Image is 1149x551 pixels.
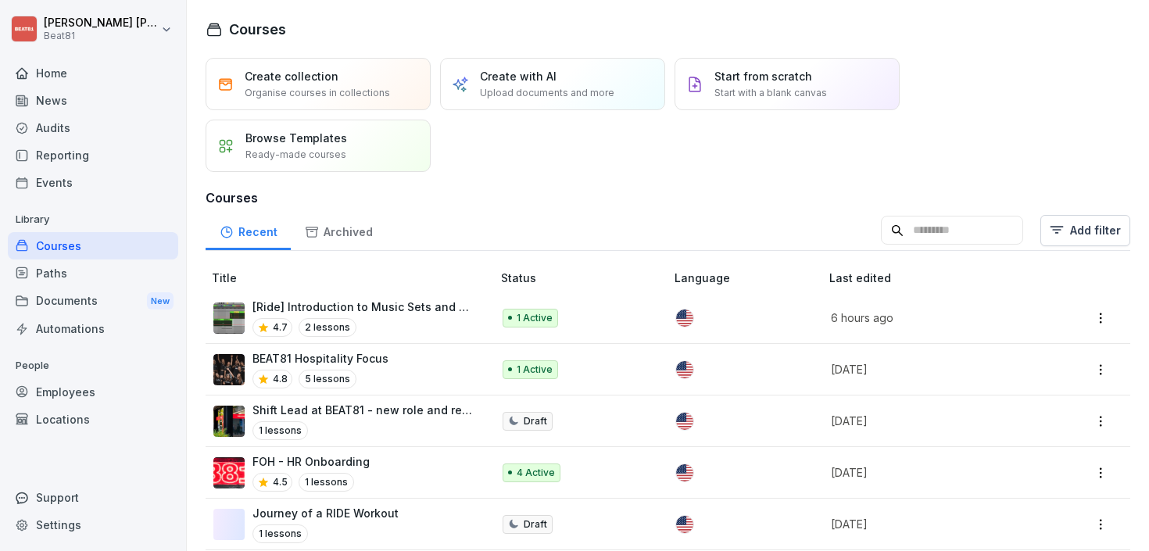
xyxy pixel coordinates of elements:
a: DocumentsNew [8,287,178,316]
img: us.svg [676,413,693,430]
p: Beat81 [44,30,158,41]
p: 4 Active [517,466,555,480]
p: 1 Active [517,363,553,377]
p: Organise courses in collections [245,86,390,100]
p: Create collection [245,68,338,84]
img: us.svg [676,516,693,533]
a: Archived [291,210,386,250]
a: Settings [8,511,178,538]
p: Last edited [829,270,1053,286]
img: us.svg [676,361,693,378]
p: 1 lessons [252,421,308,440]
p: 5 lessons [299,370,356,388]
img: us.svg [676,309,693,327]
p: Status [501,270,669,286]
a: Events [8,169,178,196]
p: Title [212,270,495,286]
div: New [147,292,174,310]
a: Audits [8,114,178,141]
a: Automations [8,315,178,342]
a: News [8,87,178,114]
p: 6 hours ago [831,309,1034,326]
a: Employees [8,378,178,406]
p: [DATE] [831,464,1034,481]
p: 1 lessons [252,524,308,543]
img: tmi8yio0vtf3hr8036ahoogz.png [213,406,245,437]
img: dypdqtxvjscxu110art94bl5.png [213,302,245,334]
p: 1 lessons [299,473,354,492]
p: Upload documents and more [480,86,614,100]
a: Recent [206,210,291,250]
button: Add filter [1040,215,1130,246]
p: 4.8 [273,372,288,386]
h3: Courses [206,188,1130,207]
p: Library [8,207,178,232]
p: Start with a blank canvas [714,86,827,100]
p: [Ride] Introduction to Music Sets and Ride Maps [252,299,476,315]
p: [PERSON_NAME] [PERSON_NAME] [44,16,158,30]
p: Journey of a RIDE Workout [252,505,399,521]
p: 4.5 [273,475,288,489]
p: [DATE] [831,413,1034,429]
p: Ready-made courses [245,148,346,162]
p: Draft [524,414,547,428]
div: Support [8,484,178,511]
p: [DATE] [831,361,1034,377]
p: 1 Active [517,311,553,325]
a: Home [8,59,178,87]
h1: Courses [229,19,286,40]
p: Browse Templates [245,130,347,146]
img: qg0hno8tgii3v32qtm26wzmy.png [213,457,245,488]
p: People [8,353,178,378]
p: Draft [524,517,547,531]
p: 4.7 [273,320,288,335]
p: FOH - HR Onboarding [252,453,370,470]
p: [DATE] [831,516,1034,532]
p: Create with AI [480,68,557,84]
p: BEAT81 Hospitality Focus [252,350,388,367]
a: Reporting [8,141,178,169]
img: us.svg [676,464,693,481]
p: Start from scratch [714,68,812,84]
div: Documents [8,287,178,316]
a: Paths [8,259,178,287]
a: Courses [8,232,178,259]
img: jbdnco45a7lag0jqzuggyun8.png [213,354,245,385]
a: Locations [8,406,178,433]
p: 2 lessons [299,318,356,337]
p: Language [675,270,823,286]
p: Shift Lead at BEAT81 - new role and responsibilities [252,402,476,418]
